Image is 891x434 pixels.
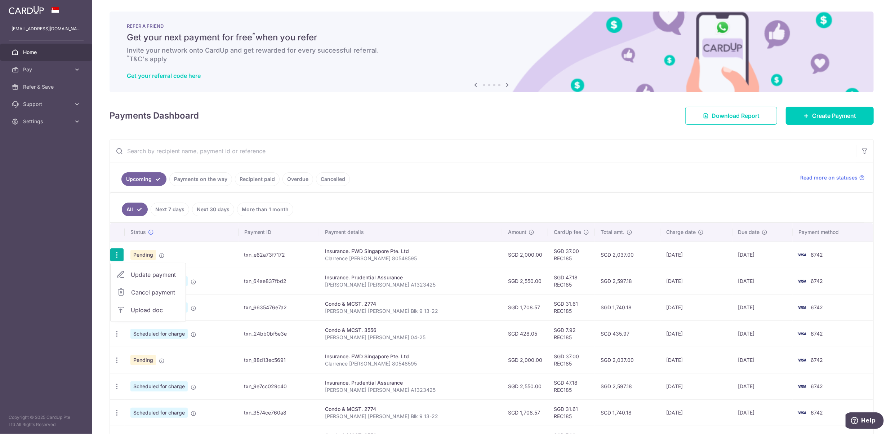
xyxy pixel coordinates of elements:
[502,320,548,347] td: SGD 428.05
[502,242,548,268] td: SGD 2,000.00
[795,408,809,417] img: Bank Card
[325,281,496,288] p: [PERSON_NAME] [PERSON_NAME] A1323425
[811,331,823,337] span: 6742
[325,255,496,262] p: Clarrence [PERSON_NAME] 80548595
[319,223,502,242] th: Payment details
[325,360,496,367] p: Clarrence [PERSON_NAME] 80548595
[601,229,624,236] span: Total amt.
[502,399,548,426] td: SGD 1,708.57
[239,373,320,399] td: txn_9e7cc029c40
[508,229,526,236] span: Amount
[151,203,189,216] a: Next 7 days
[811,252,823,258] span: 6742
[239,399,320,426] td: txn_3574ce760a8
[23,49,71,56] span: Home
[800,174,857,181] span: Read more on statuses
[595,242,660,268] td: SGD 2,037.00
[127,72,201,79] a: Get your referral code here
[237,203,293,216] a: More than 1 month
[732,294,793,320] td: [DATE]
[502,268,548,294] td: SGD 2,550.00
[130,229,146,236] span: Status
[732,320,793,347] td: [DATE]
[121,172,166,186] a: Upcoming
[12,25,81,32] p: [EMAIL_ADDRESS][DOMAIN_NAME]
[660,294,732,320] td: [DATE]
[502,347,548,373] td: SGD 2,000.00
[127,46,856,63] h6: Invite your network onto CardUp and get rewarded for every successful referral. T&C's apply
[548,320,595,347] td: SGD 7.92 REC185
[325,353,496,360] div: Insurance. FWD Singapore Pte. Ltd
[235,172,280,186] a: Recipient paid
[169,172,232,186] a: Payments on the way
[732,399,793,426] td: [DATE]
[325,300,496,307] div: Condo & MCST. 2774
[9,6,44,14] img: CardUp
[239,294,320,320] td: txn_6635476e7a2
[811,304,823,310] span: 6742
[325,386,496,394] p: [PERSON_NAME] [PERSON_NAME] A1323425
[811,278,823,284] span: 6742
[122,203,148,216] a: All
[110,12,874,92] img: RAF banner
[685,107,777,125] a: Download Report
[130,408,188,418] span: Scheduled for charge
[23,101,71,108] span: Support
[732,373,793,399] td: [DATE]
[811,357,823,363] span: 6742
[812,111,856,120] span: Create Payment
[660,347,732,373] td: [DATE]
[793,223,873,242] th: Payment method
[795,382,809,391] img: Bank Card
[795,303,809,312] img: Bank Card
[795,356,809,364] img: Bank Card
[660,399,732,426] td: [DATE]
[548,268,595,294] td: SGD 47.18 REC185
[732,242,793,268] td: [DATE]
[795,329,809,338] img: Bank Card
[548,242,595,268] td: SGD 37.00 REC185
[666,229,696,236] span: Charge date
[282,172,313,186] a: Overdue
[660,320,732,347] td: [DATE]
[595,268,660,294] td: SGD 2,597.18
[325,307,496,315] p: [PERSON_NAME] [PERSON_NAME] Blk 9 13-22
[325,327,496,334] div: Condo & MCST. 3556
[660,242,732,268] td: [DATE]
[239,347,320,373] td: txn_88d13ec5691
[23,66,71,73] span: Pay
[732,268,793,294] td: [DATE]
[192,203,234,216] a: Next 30 days
[325,379,496,386] div: Insurance. Prudential Assurance
[595,320,660,347] td: SGD 435.97
[786,107,874,125] a: Create Payment
[325,406,496,413] div: Condo & MCST. 2774
[595,373,660,399] td: SGD 2,597.18
[502,294,548,320] td: SGD 1,708.57
[595,294,660,320] td: SGD 1,740.18
[127,32,856,43] h5: Get your next payment for free when you refer
[811,383,823,389] span: 6742
[548,399,595,426] td: SGD 31.61 REC185
[127,23,856,29] p: REFER A FRIEND
[130,250,156,260] span: Pending
[130,329,188,339] span: Scheduled for charge
[795,277,809,285] img: Bank Card
[239,268,320,294] td: txn_64ae837fbd2
[712,111,759,120] span: Download Report
[239,223,320,242] th: Payment ID
[239,242,320,268] td: txn_e62a73f7172
[548,373,595,399] td: SGD 47.18 REC185
[130,355,156,365] span: Pending
[548,294,595,320] td: SGD 31.61 REC185
[325,274,496,281] div: Insurance. Prudential Assurance
[660,268,732,294] td: [DATE]
[110,109,199,122] h4: Payments Dashboard
[325,248,496,255] div: Insurance. FWD Singapore Pte. Ltd
[595,399,660,426] td: SGD 1,740.18
[732,347,793,373] td: [DATE]
[738,229,760,236] span: Due date
[846,412,884,430] iframe: Opens a widget where you can find more information
[554,229,581,236] span: CardUp fee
